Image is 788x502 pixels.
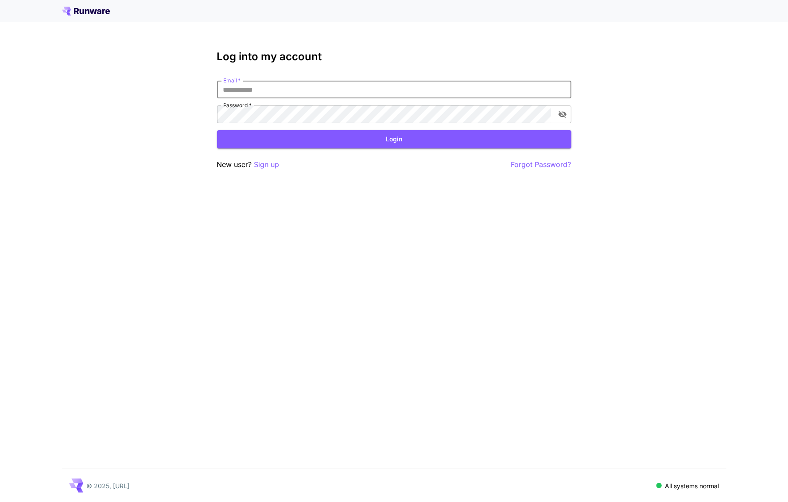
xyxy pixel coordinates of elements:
label: Password [223,101,252,109]
label: Email [223,77,241,84]
p: All systems normal [665,481,719,490]
button: Sign up [254,159,279,170]
p: New user? [217,159,279,170]
p: © 2025, [URL] [87,481,130,490]
button: Forgot Password? [511,159,571,170]
button: toggle password visibility [555,106,571,122]
h3: Log into my account [217,51,571,63]
button: Login [217,130,571,148]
